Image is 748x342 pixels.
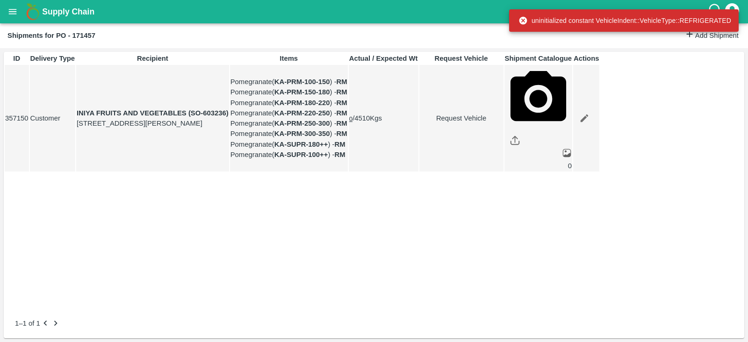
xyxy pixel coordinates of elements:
[230,139,347,150] p: Pomegranate ( ) -
[230,118,347,128] p: Pomegranate ( ) -
[510,135,520,145] img: share
[274,120,330,127] b: KA-PRM-250-300
[518,12,731,29] div: uninitialized constant VehicleIndent::VehicleType::REFRIGERATED
[77,118,229,128] p: [STREET_ADDRESS][PERSON_NAME]
[574,107,595,129] a: Edit
[337,78,347,85] strong: RM
[334,151,345,158] strong: RM
[5,65,29,172] td: 357150
[334,141,345,148] strong: RM
[337,88,347,96] strong: RM
[274,88,330,96] b: KA-PRM-150-180
[7,32,95,39] b: Shipments for PO - 171457
[13,55,20,62] b: ID
[274,109,330,117] b: KA-PRM-220-250
[23,2,42,21] img: logo
[280,55,298,62] b: Items
[15,318,40,328] p: 1–1 of 1
[42,5,707,18] a: Supply Chain
[230,128,347,139] p: Pomegranate ( ) -
[2,1,23,22] button: open drawer
[349,113,418,123] p: / 4510 Kgs
[420,113,503,123] a: Request Vehicle
[274,99,330,107] b: KA-PRM-180-220
[724,2,741,21] div: account of current user
[230,108,347,118] p: Pomegranate ( ) -
[684,29,739,43] a: Add Shipment
[337,99,347,107] strong: RM
[30,55,75,62] b: Delivery Type
[137,55,168,62] b: Recipient
[42,7,94,16] b: Supply Chain
[230,150,347,160] p: Pomegranate ( ) -
[230,87,347,97] p: Pomegranate ( ) -
[274,151,328,158] b: KA-SUPR-100++
[349,55,418,62] b: Actual / Expected Wt
[30,65,75,172] td: Customer
[574,55,599,62] b: Actions
[337,130,347,137] strong: RM
[230,98,347,108] p: Pomegranate ( ) -
[274,78,330,85] b: KA-PRM-100-150
[337,120,347,127] strong: RM
[274,130,330,137] b: KA-PRM-300-350
[435,55,488,62] b: Request Vehicle
[349,115,352,122] button: 0
[337,109,347,117] strong: RM
[274,141,328,148] b: KA-SUPR-180++
[505,161,572,171] div: 0
[230,77,347,87] p: Pomegranate ( ) -
[562,148,572,158] img: preview
[77,109,229,117] strong: INIYA FRUITS AND VEGETABLES (SO-603236)
[707,3,724,20] div: customer-support
[505,55,572,62] b: Shipment Catalogue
